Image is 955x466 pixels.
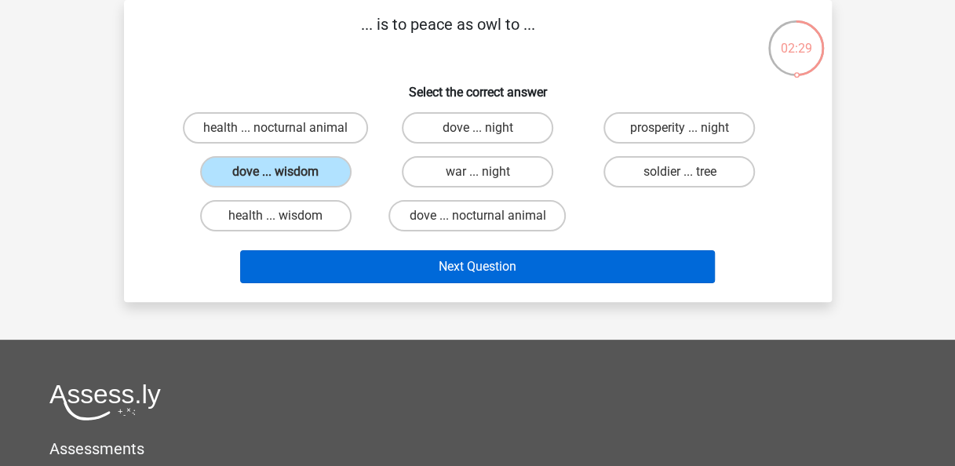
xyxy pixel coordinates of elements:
label: dove ... wisdom [200,156,352,187]
label: dove ... nocturnal animal [388,200,566,231]
h5: Assessments [49,439,906,458]
h6: Select the correct answer [149,72,807,100]
label: dove ... night [402,112,553,144]
img: Assessly logo [49,384,161,420]
button: Next Question [240,250,715,283]
label: soldier ... tree [603,156,755,187]
label: health ... nocturnal animal [183,112,368,144]
div: 02:29 [767,19,826,58]
label: war ... night [402,156,553,187]
label: health ... wisdom [200,200,352,231]
label: prosperity ... night [603,112,755,144]
p: ... is to peace as owl to ... [149,13,748,60]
